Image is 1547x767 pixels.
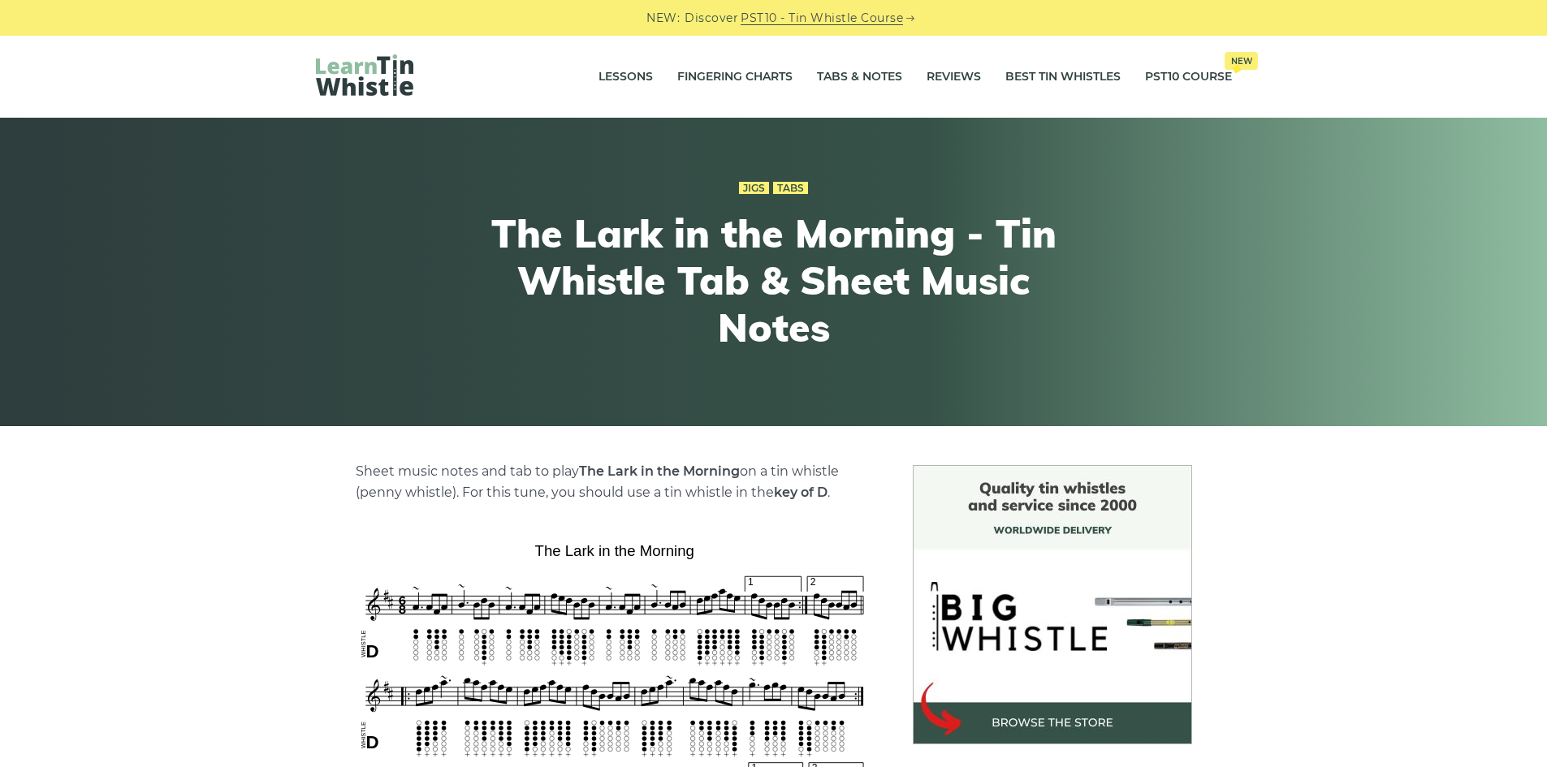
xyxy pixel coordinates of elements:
strong: key of D [774,485,828,500]
a: Tabs [773,182,808,195]
p: Sheet music notes and tab to play on a tin whistle (penny whistle). For this tune, you should use... [356,461,874,503]
a: Reviews [927,57,981,97]
img: LearnTinWhistle.com [316,54,413,96]
a: Tabs & Notes [817,57,902,97]
a: Fingering Charts [677,57,793,97]
a: Lessons [598,57,653,97]
img: BigWhistle Tin Whistle Store [913,465,1192,744]
a: PST10 CourseNew [1145,57,1232,97]
h1: The Lark in the Morning - Tin Whistle Tab & Sheet Music Notes [475,210,1073,351]
a: Best Tin Whistles [1005,57,1121,97]
strong: The Lark in the Morning [579,463,740,479]
a: Jigs [739,182,769,195]
span: New [1225,52,1258,70]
